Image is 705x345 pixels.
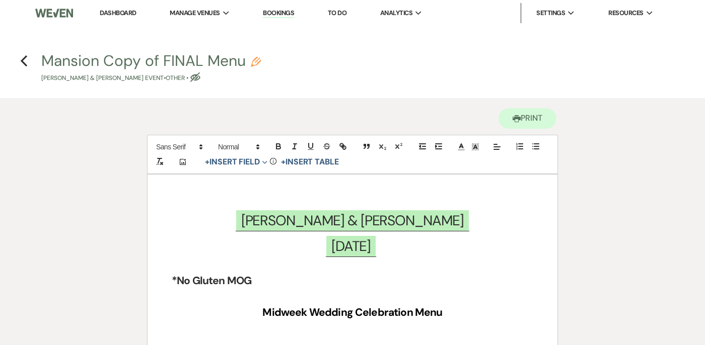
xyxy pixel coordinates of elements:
a: Bookings [263,9,294,18]
button: +Insert Table [277,156,342,168]
a: Dashboard [100,9,136,17]
span: + [281,158,286,166]
img: Weven Logo [35,3,73,24]
strong: Midweek Wedding Celebration Menu [262,305,442,319]
a: To Do [328,9,346,17]
span: Text Color [454,141,468,153]
span: [PERSON_NAME] & [PERSON_NAME] [235,209,470,231]
button: Mansion Copy of FINAL Menu[PERSON_NAME] & [PERSON_NAME] Event•Other • [41,53,261,83]
span: Analytics [380,8,412,18]
span: Alignment [490,141,504,153]
button: Insert Field [201,156,271,168]
span: Header Formats [214,141,263,153]
p: [PERSON_NAME] & [PERSON_NAME] Event • Other • [41,73,261,83]
span: + [205,158,209,166]
span: Settings [536,8,565,18]
button: Print [499,108,556,129]
span: Resources [608,8,643,18]
span: Manage Venues [170,8,220,18]
span: Text Background Color [468,141,482,153]
strong: *No Gluten MOG [172,274,251,288]
span: [DATE] [325,235,377,257]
